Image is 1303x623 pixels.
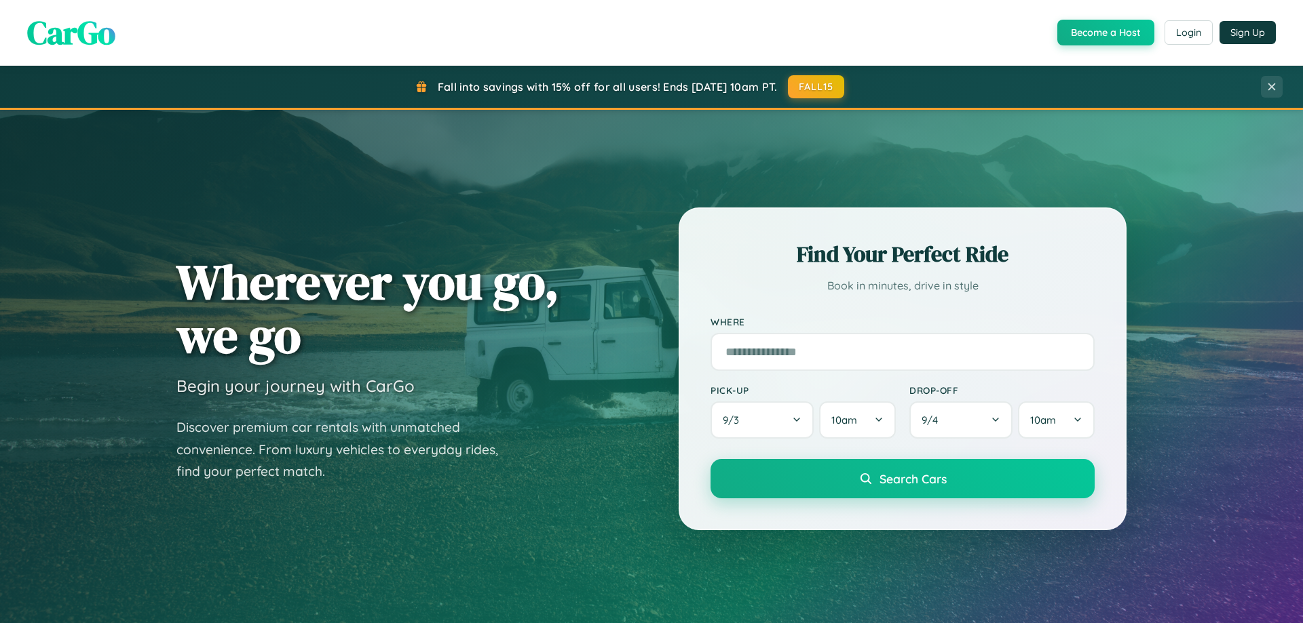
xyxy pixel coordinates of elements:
[1057,20,1154,45] button: Become a Host
[880,471,947,486] span: Search Cars
[711,459,1095,498] button: Search Cars
[176,255,559,362] h1: Wherever you go, we go
[711,384,896,396] label: Pick-up
[176,416,516,483] p: Discover premium car rentals with unmatched convenience. From luxury vehicles to everyday rides, ...
[1018,401,1095,439] button: 10am
[711,316,1095,327] label: Where
[176,376,415,396] h3: Begin your journey with CarGo
[711,401,814,439] button: 9/3
[819,401,896,439] button: 10am
[1165,20,1213,45] button: Login
[723,414,746,426] span: 9 / 3
[788,75,845,98] button: FALL15
[1220,21,1276,44] button: Sign Up
[909,401,1013,439] button: 9/4
[909,384,1095,396] label: Drop-off
[711,239,1095,269] h2: Find Your Perfect Ride
[922,414,945,426] span: 9 / 4
[1030,414,1056,426] span: 10am
[438,80,778,94] span: Fall into savings with 15% off for all users! Ends [DATE] 10am PT.
[27,10,115,55] span: CarGo
[711,276,1095,296] p: Book in minutes, drive in style
[831,414,857,426] span: 10am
